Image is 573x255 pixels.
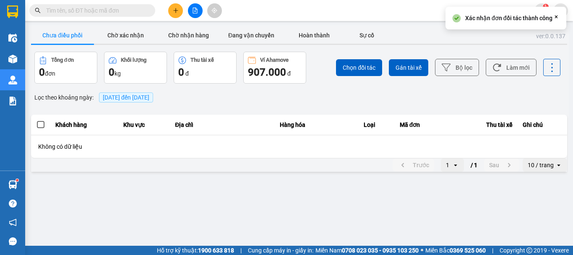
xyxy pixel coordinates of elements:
[109,66,115,78] span: 0
[34,52,97,84] button: Tổng đơn0đơn
[8,97,17,105] img: solution-icon
[518,115,567,135] th: Ghi chú
[211,8,217,13] span: aim
[248,66,302,79] div: đ
[157,27,220,44] button: Chờ nhận hàng
[16,179,18,181] sup: 1
[220,27,283,44] button: Đang vận chuyển
[173,8,179,13] span: plus
[248,66,286,78] span: 907.000
[192,8,198,13] span: file-add
[243,52,306,84] button: Ví Ahamove907.000 đ
[51,57,74,63] div: Tổng đơn
[553,13,560,20] svg: Close
[446,161,449,169] div: 1
[7,5,18,18] img: logo-vxr
[31,27,94,44] button: Chưa điều phối
[389,59,428,76] button: Gán tài xế
[555,162,562,168] svg: open
[178,66,232,79] div: đ
[395,115,458,135] th: Mã đơn
[39,66,93,79] div: đơn
[465,13,552,23] div: Xác nhận đơn đối tác thành công
[359,115,394,135] th: Loại
[50,115,119,135] th: Khách hàng
[8,180,17,189] img: warehouse-icon
[342,247,419,254] strong: 0708 023 035 - 0935 103 250
[336,59,382,76] button: Chọn đối tác
[118,115,170,135] th: Khu vực
[393,159,434,171] button: previous page. current page 1 / 1
[275,115,359,135] th: Hàng hóa
[8,76,17,84] img: warehouse-icon
[484,159,519,171] button: next page. current page 1 / 1
[343,63,375,72] span: Chọn đối tác
[553,3,568,18] button: caret-down
[38,142,560,151] div: Không có dữ liệu
[492,246,493,255] span: |
[168,3,183,18] button: plus
[425,246,486,255] span: Miền Bắc
[121,57,146,63] div: Khối lượng
[94,27,157,44] button: Chờ xác nhận
[544,4,547,10] span: 1
[450,247,486,254] strong: 0369 525 060
[104,52,167,84] button: Khối lượng0kg
[34,93,94,102] span: Lọc theo khoảng ngày :
[103,94,149,101] span: 12/09/2025 đến 12/09/2025
[109,66,162,79] div: kg
[463,120,513,130] div: Thu tài xế
[452,162,459,168] svg: open
[35,8,41,13] span: search
[346,27,388,44] button: Sự cố
[471,160,477,170] span: / 1
[528,161,554,169] div: 10 / trang
[9,218,17,226] span: notification
[240,246,242,255] span: |
[198,247,234,254] strong: 1900 633 818
[99,92,153,103] span: [DATE] đến [DATE]
[157,246,234,255] span: Hỗ trợ kỹ thuật:
[543,4,549,10] sup: 1
[9,237,17,245] span: message
[396,63,422,72] span: Gán tài xế
[46,6,145,15] input: Tìm tên, số ĐT hoặc mã đơn
[9,200,17,208] span: question-circle
[486,59,537,76] button: Làm mới
[248,246,313,255] span: Cung cấp máy in - giấy in:
[170,115,275,135] th: Địa chỉ
[260,57,289,63] div: Ví Ahamove
[315,246,419,255] span: Miền Nam
[452,5,534,16] span: vanphong42.anhhuyhp
[188,3,203,18] button: file-add
[207,3,222,18] button: aim
[435,59,479,76] button: Bộ lọc
[8,34,17,42] img: warehouse-icon
[526,247,532,253] span: copyright
[174,52,237,84] button: Thu tài xế0 đ
[190,57,214,63] div: Thu tài xế
[8,55,17,63] img: warehouse-icon
[39,66,45,78] span: 0
[283,27,346,44] button: Hoàn thành
[178,66,184,78] span: 0
[421,249,423,252] span: ⚪️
